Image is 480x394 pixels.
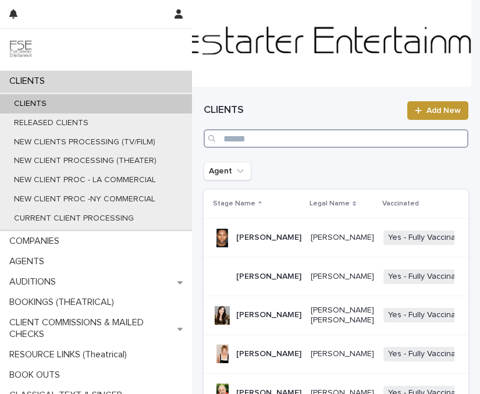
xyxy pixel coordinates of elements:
p: CLIENTS [5,99,56,109]
a: Add New [407,101,468,120]
span: Yes - Fully Vaccinated [383,347,472,361]
p: [PERSON_NAME] [311,272,374,282]
span: Yes - Fully Vaccinated [383,269,472,284]
p: NEW CLIENT PROC - LA COMMERCIAL [5,175,165,185]
p: NEW CLIENTS PROCESSING (TV/FILM) [5,137,165,147]
p: [PERSON_NAME] [236,349,301,359]
h1: CLIENTS [204,104,400,118]
p: [PERSON_NAME] [PERSON_NAME] [311,306,374,325]
p: [PERSON_NAME] [236,233,301,243]
span: Yes - Fully Vaccinated [383,230,472,245]
p: RESOURCE LINKS (Theatrical) [5,349,136,360]
p: RELEASED CLIENTS [5,118,98,128]
p: [PERSON_NAME] [311,349,374,359]
p: CLIENTS [5,76,54,87]
span: Yes - Fully Vaccinated [383,308,472,322]
p: AGENTS [5,256,54,267]
p: BOOK OUTS [5,370,69,381]
p: NEW CLIENT PROC -NY COMMERCIAL [5,194,165,204]
p: [PERSON_NAME] [236,272,301,282]
p: COMPANIES [5,236,69,247]
p: Vaccinated [382,197,419,210]
p: [PERSON_NAME] [311,233,374,243]
p: CLIENT COMMISSIONS & MAILED CHECKS [5,317,177,339]
p: [PERSON_NAME] [236,310,301,320]
p: NEW CLIENT PROCESSING (THEATER) [5,156,166,166]
p: Stage Name [213,197,255,210]
input: Search [204,129,468,148]
p: BOOKINGS (THEATRICAL) [5,297,123,308]
p: Legal Name [310,197,350,210]
img: 9JgRvJ3ETPGCJDhvPVA5 [9,38,33,61]
span: Add New [426,107,461,115]
button: Agent [204,162,251,180]
p: CURRENT CLIENT PROCESSING [5,214,143,223]
p: AUDITIONS [5,276,65,287]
